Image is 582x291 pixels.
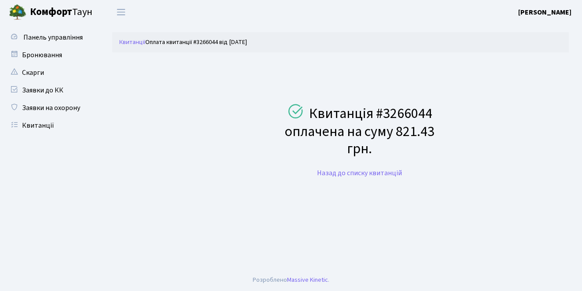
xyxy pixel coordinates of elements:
[287,275,328,284] a: Massive Kinetic
[119,37,145,47] a: Квитанції
[317,168,402,178] a: Назад до списку квитанцій
[4,81,92,99] a: Заявки до КК
[253,275,329,285] div: Розроблено .
[4,117,92,134] a: Квитанції
[285,103,435,158] h2: Квитанція #3266044 оплачена на суму 821.43 грн.
[30,5,72,19] b: Комфорт
[4,64,92,81] a: Скарги
[518,7,571,18] a: [PERSON_NAME]
[518,7,571,17] b: [PERSON_NAME]
[4,46,92,64] a: Бронювання
[4,99,92,117] a: Заявки на охорону
[110,5,132,19] button: Переключити навігацію
[4,29,92,46] a: Панель управління
[23,33,83,42] span: Панель управління
[30,5,92,20] span: Таун
[9,4,26,21] img: logo.png
[145,37,247,47] li: Оплата квитанції #3266044 від [DATE]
